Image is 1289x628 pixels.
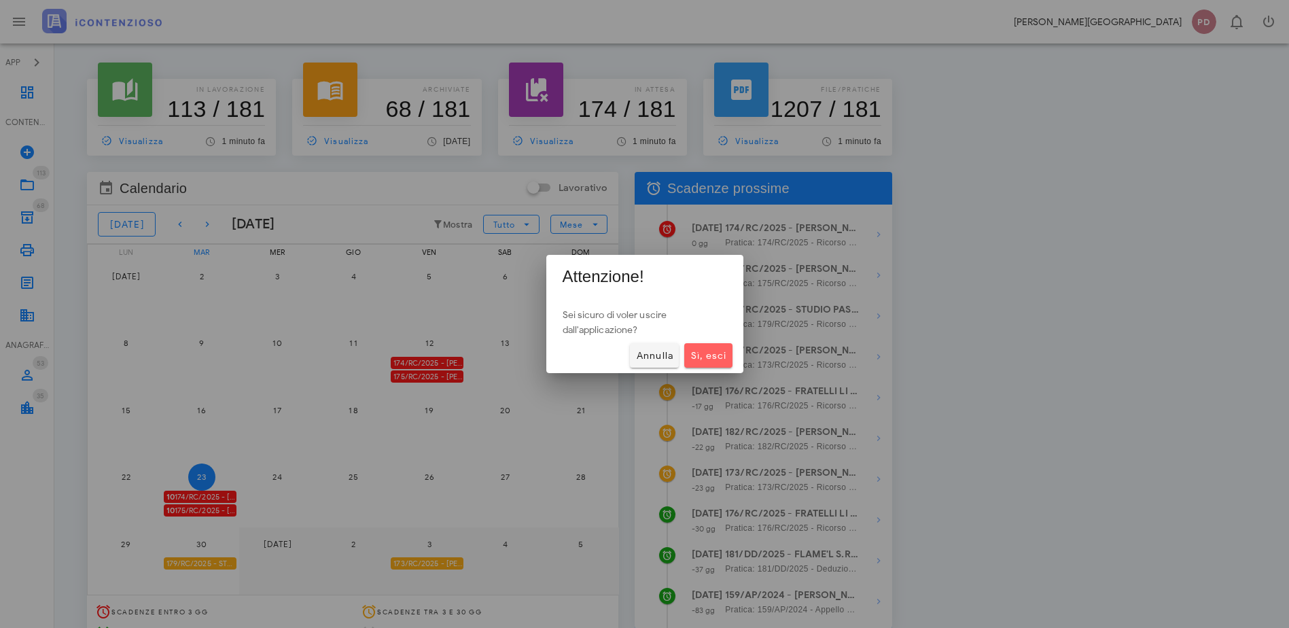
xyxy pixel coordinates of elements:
[546,255,743,294] div: Attenzione!
[630,343,679,368] button: Annulla
[546,294,743,338] div: Sei sicuro di voler uscire dall'applicazione?
[684,343,732,368] button: Sì, esci
[635,350,673,362] span: Annulla
[690,350,726,362] span: Sì, esci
